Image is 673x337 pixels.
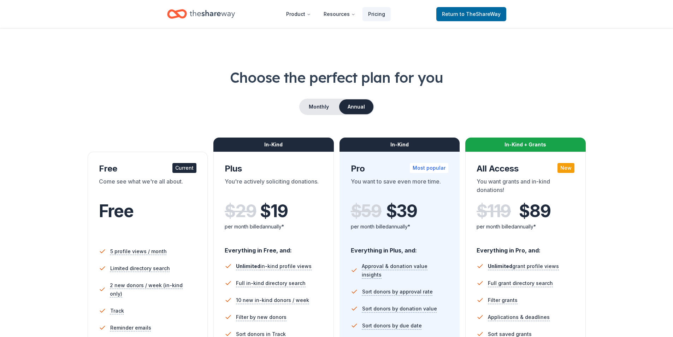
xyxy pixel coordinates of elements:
div: Free [99,163,197,174]
span: Full in-kind directory search [236,279,306,287]
div: Everything in Pro, and: [477,240,574,255]
span: in-kind profile views [236,263,312,269]
span: Return [442,10,501,18]
div: Come see what we're all about. [99,177,197,197]
div: per month billed annually* [225,222,323,231]
div: Current [172,163,196,173]
span: Limited directory search [110,264,170,273]
h1: Choose the perfect plan for you [28,68,645,87]
span: to TheShareWay [460,11,501,17]
nav: Main [281,6,391,22]
div: Everything in Free, and: [225,240,323,255]
div: In-Kind [213,138,334,152]
span: Free [99,201,134,221]
div: Everything in Plus, and: [351,240,449,255]
a: Pricing [362,7,391,21]
div: Pro [351,163,449,174]
button: Monthly [300,99,338,114]
div: per month billed annually* [477,222,574,231]
span: Unlimited [488,263,512,269]
div: In-Kind [340,138,460,152]
span: Sort donors by donation value [362,304,437,313]
span: 5 profile views / month [110,247,167,256]
span: Applications & deadlines [488,313,550,321]
div: You want to save even more time. [351,177,449,197]
div: per month billed annually* [351,222,449,231]
button: Annual [339,99,373,114]
span: Sort donors by due date [362,321,422,330]
span: Filter by new donors [236,313,287,321]
div: In-Kind + Grants [465,138,586,152]
span: Reminder emails [110,324,151,332]
span: $ 39 [386,201,417,221]
span: Approval & donation value insights [362,262,448,279]
span: Full grant directory search [488,279,553,287]
span: Filter grants [488,296,518,304]
div: New [557,163,574,173]
div: All Access [477,163,574,174]
a: Returnto TheShareWay [436,7,506,21]
span: Track [110,307,124,315]
span: grant profile views [488,263,559,269]
span: $ 89 [519,201,550,221]
a: Home [167,6,235,22]
button: Product [281,7,317,21]
div: Most popular [410,163,448,173]
span: 2 new donors / week (in-kind only) [110,281,196,298]
span: $ 19 [260,201,288,221]
span: 10 new in-kind donors / week [236,296,309,304]
span: Unlimited [236,263,260,269]
div: You're actively soliciting donations. [225,177,323,197]
div: Plus [225,163,323,174]
span: Sort donors by approval rate [362,287,433,296]
div: You want grants and in-kind donations! [477,177,574,197]
button: Resources [318,7,361,21]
